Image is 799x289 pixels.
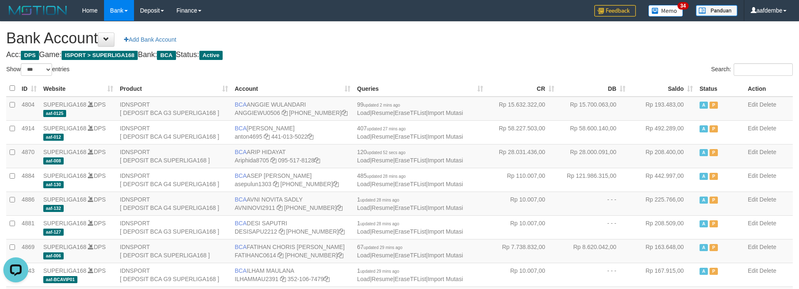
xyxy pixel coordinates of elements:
td: Rp 15.632.322,00 [486,97,558,121]
span: | | | [357,125,463,140]
td: DPS [40,192,117,215]
span: aaf-0125 [43,110,66,117]
td: DPS [40,263,117,287]
span: Active [199,51,223,60]
span: Active [700,244,708,251]
span: 67 [357,244,402,250]
a: anton4695 [235,133,262,140]
td: 4886 [18,192,40,215]
select: Showentries [21,63,52,76]
td: Rp 58.227.503,00 [486,120,558,144]
span: 120 [357,149,405,155]
button: Open LiveChat chat widget [3,3,28,28]
span: Active [700,173,708,180]
span: Paused [710,268,718,275]
td: 4881 [18,215,40,239]
a: FATIHANC0614 [235,252,276,259]
a: Load [357,276,370,282]
span: Active [700,197,708,204]
span: aaf-132 [43,205,64,212]
span: 485 [357,172,406,179]
a: Copy 4062281875 to clipboard [333,181,339,187]
a: SUPERLIGA168 [43,244,87,250]
span: updated 28 mins ago [360,198,399,202]
td: DPS [40,239,117,263]
a: ANGGIEWU0506 [235,110,280,116]
span: BCA [235,101,247,108]
a: Edit [748,267,758,274]
span: BCA [157,51,176,60]
a: SUPERLIGA168 [43,220,87,227]
span: aaf-BCAVIP01 [43,276,77,283]
td: Rp 10.007,00 [486,263,558,287]
span: Paused [710,197,718,204]
a: DESISAPU2212 [235,228,277,235]
span: Paused [710,102,718,109]
span: aaf-012 [43,134,64,141]
span: 407 [357,125,406,132]
span: | | | [357,196,463,211]
a: Delete [759,149,776,155]
a: Copy AVNINOVI2911 to clipboard [277,204,283,211]
a: Edit [748,172,758,179]
td: DPS [40,97,117,121]
td: DPS [40,120,117,144]
td: DPS [40,215,117,239]
a: EraseTFList [395,157,426,164]
label: Show entries [6,63,69,76]
a: Copy asepulun1303 to clipboard [273,181,279,187]
td: Rp 163.648,00 [629,239,696,263]
span: BCA [235,149,247,155]
a: Copy 3521067479 to clipboard [324,276,330,282]
a: EraseTFList [395,276,426,282]
td: Rp 208.509,00 [629,215,696,239]
a: Edit [748,220,758,227]
th: Action [744,80,793,97]
a: EraseTFList [395,181,426,187]
td: Rp 10.007,00 [486,192,558,215]
th: CR: activate to sort column ascending [486,80,558,97]
span: Active [700,220,708,227]
a: Delete [759,125,776,132]
td: ILHAM MAULANA 352-106-7479 [231,263,354,287]
td: IDNSPORT [ DEPOSIT BCA SUPERLIGA168 ] [117,144,231,168]
span: aaf-006 [43,252,64,259]
span: BCA [235,244,247,250]
a: SUPERLIGA168 [43,149,87,155]
span: aaf-130 [43,181,64,188]
span: updated 27 mins ago [367,127,405,131]
a: Resume [372,228,393,235]
td: IDNSPORT [ DEPOSIT BCA SUPERLIGA168 ] [117,239,231,263]
a: Import Mutasi [428,228,463,235]
a: Load [357,204,370,211]
th: ID: activate to sort column ascending [18,80,40,97]
span: | | | [357,172,463,187]
th: Website: activate to sort column ascending [40,80,117,97]
span: Paused [710,173,718,180]
td: DPS [40,168,117,192]
span: Paused [710,149,718,156]
a: Load [357,110,370,116]
a: Resume [372,252,393,259]
td: Rp 58.600.140,00 [558,120,629,144]
label: Search: [711,63,793,76]
a: EraseTFList [395,228,426,235]
td: Rp 225.766,00 [629,192,696,215]
span: | | | [357,244,463,259]
a: ILHAMMAU2391 [235,276,278,282]
a: Resume [372,110,393,116]
span: | | | [357,101,463,116]
td: Rp 193.483,00 [629,97,696,121]
a: Delete [759,220,776,227]
span: | | | [357,149,463,164]
a: Load [357,228,370,235]
span: updated 29 mins ago [360,269,399,274]
h4: Acc: Game: Bank: Status: [6,51,793,59]
a: Copy 4410135022 to clipboard [308,133,313,140]
td: Rp 208.400,00 [629,144,696,168]
th: Status [696,80,744,97]
a: Resume [372,157,393,164]
a: Copy 4062281727 to clipboard [337,252,343,259]
td: IDNSPORT [ DEPOSIT BCA G4 SUPERLIGA168 ] [117,192,231,215]
td: - - - [558,263,629,287]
